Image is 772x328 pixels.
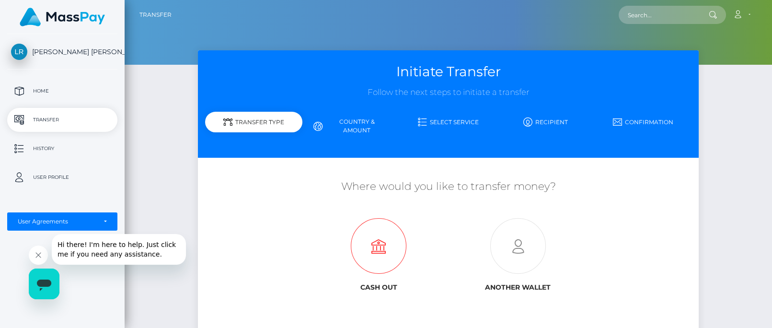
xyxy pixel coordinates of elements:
a: User Profile [7,165,117,189]
h6: Another wallet [455,283,580,292]
a: Confirmation [594,114,691,130]
a: History [7,137,117,161]
h6: Cash out [316,283,441,292]
a: Home [7,79,117,103]
p: User Profile [11,170,114,185]
img: MassPay [20,8,105,26]
a: Country & Amount [302,114,400,139]
a: Select Service [400,114,497,130]
iframe: Cerrar mensaje [29,246,48,265]
a: Recipient [497,114,594,130]
h3: Initiate Transfer [205,62,692,81]
a: Transfer [7,108,117,132]
h5: Where would you like to transfer money? [205,179,692,194]
button: User Agreements [7,212,117,231]
p: History [11,141,114,156]
span: [PERSON_NAME] [PERSON_NAME] [7,47,117,56]
h3: Follow the next steps to initiate a transfer [205,87,692,98]
iframe: Mensaje de la compañía [52,234,186,265]
div: User Agreements [18,218,96,225]
iframe: Botón para iniciar la ventana de mensajería [29,269,59,299]
p: Transfer [11,113,114,127]
div: Transfer Type [205,112,302,132]
a: Transfer [139,5,172,25]
input: Search... [619,6,709,24]
p: Home [11,84,114,98]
